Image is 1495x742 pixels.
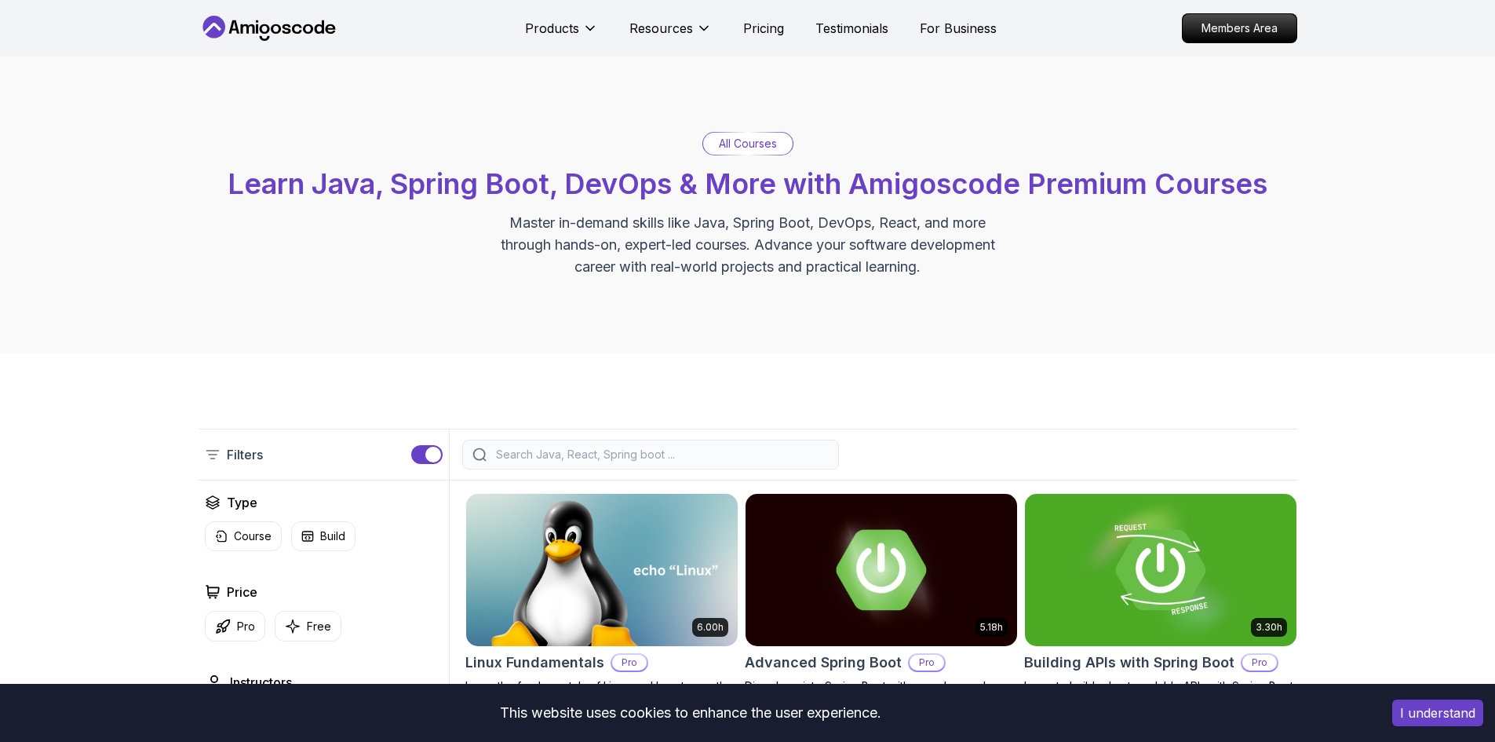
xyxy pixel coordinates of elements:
a: For Business [920,19,997,38]
div: This website uses cookies to enhance the user experience. [12,696,1369,730]
p: Learn to build robust, scalable APIs with Spring Boot, mastering REST principles, JSON handling, ... [1024,678,1297,726]
input: Search Java, React, Spring boot ... [493,447,829,462]
p: 5.18h [980,621,1003,634]
button: Pro [205,611,265,641]
button: Free [275,611,341,641]
p: Pro [237,619,255,634]
button: Products [525,19,598,50]
p: Learn the fundamentals of Linux and how to use the command line [465,678,738,710]
p: 6.00h [697,621,724,634]
a: Advanced Spring Boot card5.18hAdvanced Spring BootProDive deep into Spring Boot with our advanced... [745,493,1018,726]
p: Course [234,528,272,544]
img: Linux Fundamentals card [466,494,738,646]
a: Testimonials [815,19,888,38]
p: Products [525,19,579,38]
a: Linux Fundamentals card6.00hLinux FundamentalsProLearn the fundamentals of Linux and how to use t... [465,493,738,710]
p: Members Area [1183,14,1296,42]
h2: Type [227,493,257,512]
p: Pro [910,655,944,671]
h2: Instructors [230,673,292,692]
span: Learn Java, Spring Boot, DevOps & More with Amigoscode Premium Courses [228,166,1267,201]
h2: Building APIs with Spring Boot [1024,652,1234,674]
button: Resources [629,19,712,50]
p: All Courses [719,136,777,152]
p: Master in-demand skills like Java, Spring Boot, DevOps, React, and more through hands-on, expert-... [484,212,1012,278]
h2: Advanced Spring Boot [745,652,902,674]
a: Pricing [743,19,784,38]
p: 3.30h [1256,621,1282,634]
button: Course [205,521,282,551]
p: Free [307,619,331,634]
p: Build [320,528,345,544]
img: Building APIs with Spring Boot card [1025,494,1296,646]
p: Dive deep into Spring Boot with our advanced course, designed to take your skills from intermedia... [745,678,1018,726]
iframe: chat widget [1429,679,1479,726]
button: Accept cookies [1392,700,1483,726]
h2: Linux Fundamentals [465,652,604,674]
p: Filters [227,445,263,464]
a: Members Area [1182,13,1297,43]
img: Advanced Spring Boot card [746,494,1017,646]
p: Pro [1242,655,1277,671]
h2: Price [227,583,257,601]
p: Resources [629,19,693,38]
p: Pro [612,655,647,671]
button: Build [291,521,356,551]
a: Building APIs with Spring Boot card3.30hBuilding APIs with Spring BootProLearn to build robust, s... [1024,493,1297,726]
